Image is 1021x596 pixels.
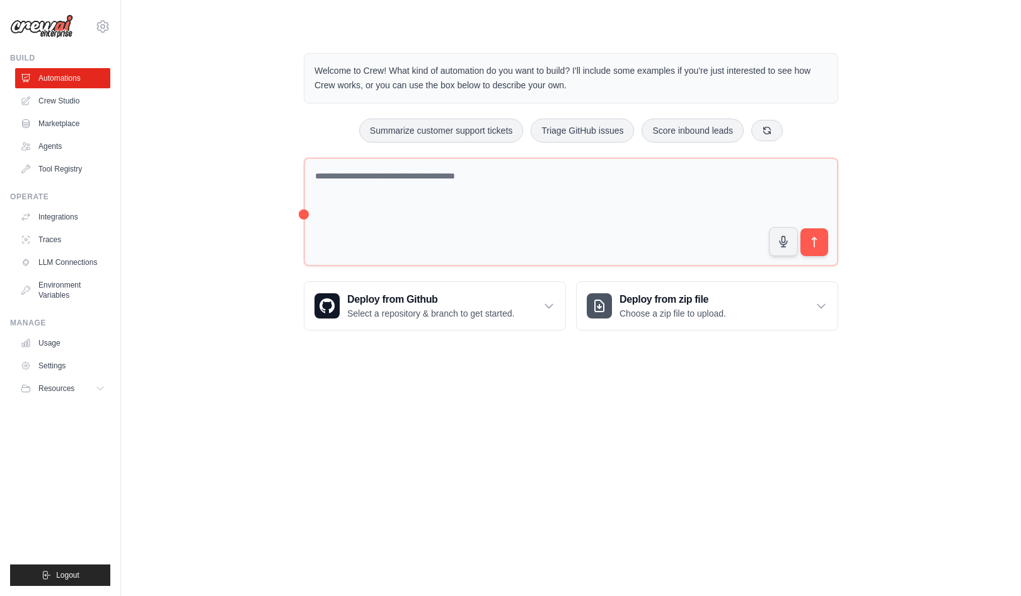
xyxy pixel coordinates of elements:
[15,136,110,156] a: Agents
[15,378,110,399] button: Resources
[15,252,110,272] a: LLM Connections
[15,333,110,353] a: Usage
[15,68,110,88] a: Automations
[56,570,79,580] span: Logout
[314,64,828,93] p: Welcome to Crew! What kind of automation do you want to build? I'll include some examples if you'...
[10,53,110,63] div: Build
[347,307,514,320] p: Select a repository & branch to get started.
[15,114,110,134] a: Marketplace
[15,230,110,250] a: Traces
[15,207,110,227] a: Integrations
[15,356,110,376] a: Settings
[620,292,726,307] h3: Deploy from zip file
[642,119,744,143] button: Score inbound leads
[38,383,74,394] span: Resources
[347,292,514,307] h3: Deploy from Github
[15,159,110,179] a: Tool Registry
[531,119,634,143] button: Triage GitHub issues
[15,275,110,305] a: Environment Variables
[359,119,523,143] button: Summarize customer support tickets
[10,192,110,202] div: Operate
[10,15,73,38] img: Logo
[620,307,726,320] p: Choose a zip file to upload.
[15,91,110,111] a: Crew Studio
[10,564,110,586] button: Logout
[10,318,110,328] div: Manage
